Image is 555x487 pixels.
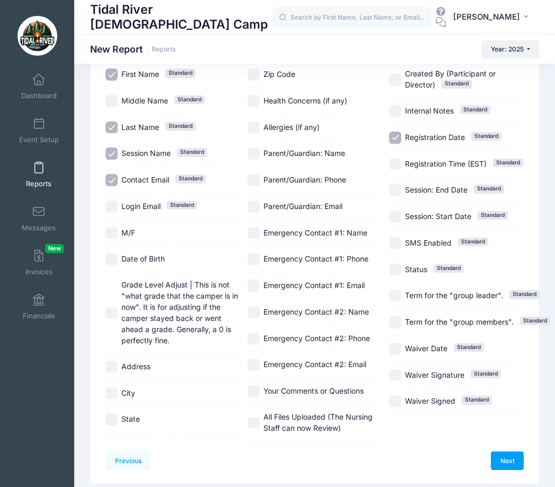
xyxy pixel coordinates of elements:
span: Reports [26,179,51,188]
span: Contact Email [121,175,169,184]
button: [PERSON_NAME] [446,5,539,30]
input: Waiver SignedStandard [389,395,401,407]
input: Waiver SignatureStandard [389,369,401,381]
span: Standard [471,132,501,141]
input: Created By (Participant or Director)Standard [389,74,401,86]
input: Session NameStandard [105,147,118,160]
span: Standard [442,80,472,88]
span: Status [405,265,427,274]
span: Standard [460,106,490,114]
a: Reports [14,156,64,193]
input: SMS EnabledStandard [389,237,401,249]
span: Zip Code [263,69,295,79]
input: Middle NameStandard [105,95,118,107]
a: Next [491,451,524,469]
span: Invoices [25,267,52,276]
span: Parent/Guardian: Phone [263,175,346,184]
input: Emergency Contact #2: Name [248,306,260,318]
a: Reports [152,46,176,54]
span: Standard [493,159,523,167]
span: Standard [474,185,504,193]
input: Emergency Contact #1: Email [248,280,260,292]
input: Emergency Contact #2: Email [248,359,260,371]
a: Financials [14,288,64,325]
a: InvoicesNew [14,244,64,281]
span: City [121,388,135,397]
input: StatusStandard [389,264,401,276]
span: Financials [23,311,55,320]
input: Term for the "group members".Standard [389,316,401,328]
span: Standard [165,122,196,131]
span: Your Comments or Questions [263,386,364,395]
input: Search by First Name, Last Name, or Email... [272,7,431,28]
input: Parent/Guardian: Phone [248,174,260,186]
input: Emergency Contact #1: Name [248,227,260,239]
input: Emergency Contact #2: Phone [248,333,260,345]
span: Session: Start Date [405,212,471,221]
h1: Tidal River [DEMOGRAPHIC_DATA] Camp [90,1,272,33]
span: Registration Date [405,133,465,142]
input: Registration Time (EST)Standard [389,158,401,170]
input: Allergies (if any) [248,121,260,134]
span: Standard [167,201,197,210]
span: Last Name [121,123,159,132]
span: [PERSON_NAME] [453,11,520,23]
input: Your Comments or Questions [248,385,260,397]
input: Session: Start DateStandard [389,211,401,223]
input: Internal NotesStandard [389,105,401,117]
input: Session: End DateStandard [389,184,401,196]
span: Login Email [121,202,161,211]
input: City [105,387,118,399]
span: SMS Enabled [405,238,452,247]
span: Emergency Contact #1: Name [263,228,367,237]
span: Standard [174,95,205,104]
span: State [121,414,140,423]
span: Standard [462,396,492,404]
span: Parent/Guardian: Name [263,149,345,158]
span: Year: 2025 [491,45,524,53]
span: Session: End Date [405,185,468,194]
span: Standard [434,264,464,273]
input: Registration DateStandard [389,132,401,144]
input: Contact EmailStandard [105,174,118,186]
span: Standard [471,370,501,378]
input: Date of Birth [105,253,118,265]
span: Standard [520,317,550,325]
span: First Name [121,69,159,79]
img: Tidal River Christian Camp [17,16,57,56]
span: Standard [454,343,484,352]
span: Event Setup [19,135,59,144]
span: Health Concerns (if any) [263,96,347,105]
a: Previous [105,451,151,469]
span: Emergency Contact #1: Email [263,281,365,290]
span: Grade Level Adjust | This is not "what grade that the camper is in now". It is for adjusting if t... [121,280,238,345]
span: Session Name [121,149,171,158]
a: Event Setup [14,112,64,149]
button: Year: 2025 [481,40,539,58]
span: Standard [458,238,488,246]
input: Login EmailStandard [105,201,118,213]
span: Standard [165,69,196,77]
input: State [105,413,118,425]
input: All Files Uploaded (The Nursing Staff can now Review) [248,417,260,429]
span: Created By (Participant or Director) [405,69,496,89]
span: Term for the "group members". [405,317,514,326]
span: Waiver Signed [405,396,455,405]
input: Waiver DateStandard [389,343,401,355]
input: Parent/Guardian: Name [248,147,260,160]
span: Messages [22,223,56,232]
span: Address [121,362,151,371]
span: Standard [478,211,508,220]
input: Term for the "group leader".Standard [389,290,401,302]
input: Address [105,361,118,373]
input: Parent/Guardian: Email [248,201,260,213]
span: Emergency Contact #2: Phone [263,334,370,343]
input: M/F [105,227,118,239]
span: Dashboard [21,91,57,100]
span: Allergies (if any) [263,123,320,132]
a: Messages [14,200,64,237]
span: Registration Time (EST) [405,159,487,168]
span: Standard [175,175,206,183]
span: Waiver Date [405,344,447,353]
span: Emergency Contact #2: Name [263,307,369,316]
